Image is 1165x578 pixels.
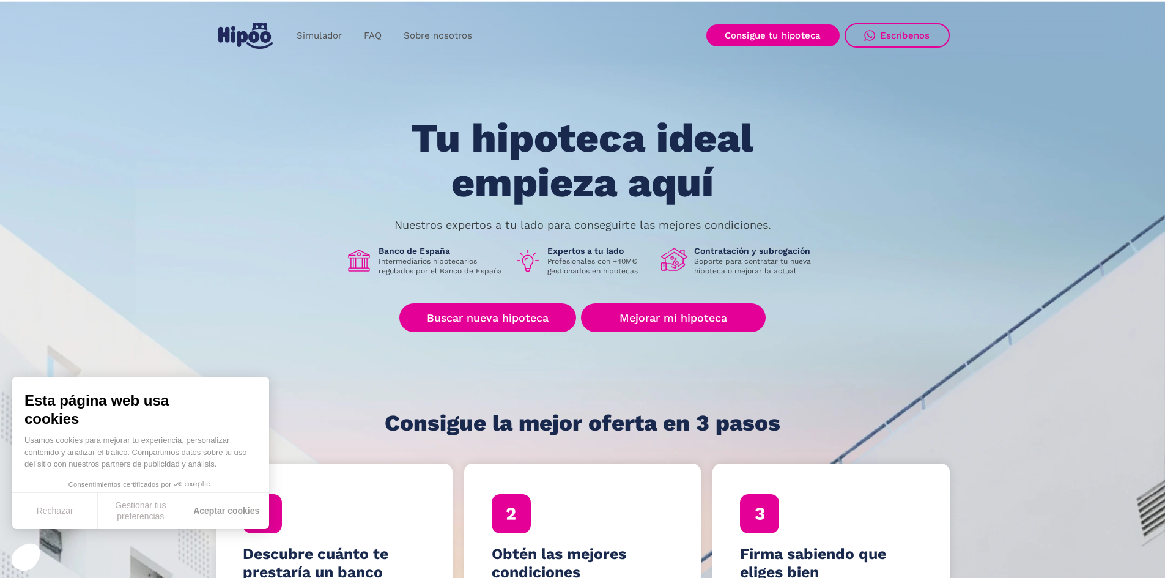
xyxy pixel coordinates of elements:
h1: Expertos a tu lado [547,245,651,256]
div: Escríbenos [880,30,930,41]
p: Intermediarios hipotecarios regulados por el Banco de España [379,256,505,276]
h1: Banco de España [379,245,505,256]
a: Simulador [286,24,353,48]
p: Nuestros expertos a tu lado para conseguirte las mejores condiciones. [394,220,771,230]
a: Escríbenos [845,23,950,48]
h1: Tu hipoteca ideal empieza aquí [350,116,814,205]
h1: Contratación y subrogación [694,245,820,256]
a: Buscar nueva hipoteca [399,303,576,332]
p: Profesionales con +40M€ gestionados en hipotecas [547,256,651,276]
a: Sobre nosotros [393,24,483,48]
a: Mejorar mi hipoteca [581,303,765,332]
p: Soporte para contratar tu nueva hipoteca o mejorar la actual [694,256,820,276]
a: Consigue tu hipoteca [706,24,840,46]
h1: Consigue la mejor oferta en 3 pasos [385,411,780,435]
a: home [216,18,276,54]
a: FAQ [353,24,393,48]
